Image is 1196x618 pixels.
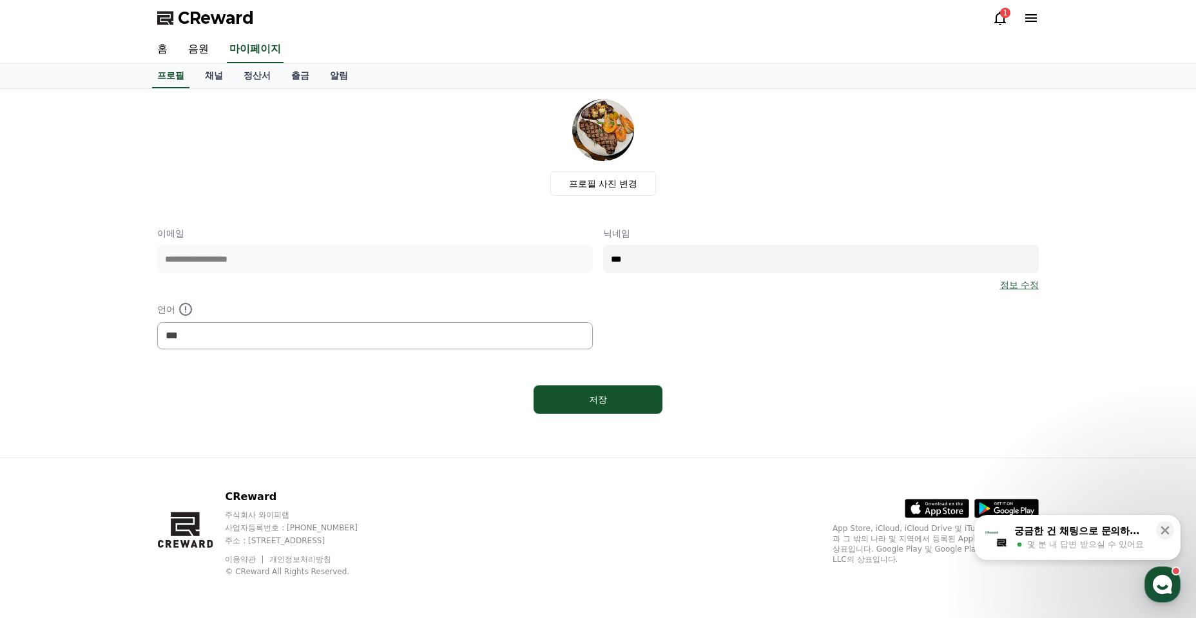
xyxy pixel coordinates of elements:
[227,36,284,63] a: 마이페이지
[1000,8,1010,18] div: 1
[157,8,254,28] a: CReward
[152,64,189,88] a: 프로필
[550,171,657,196] label: 프로필 사진 변경
[534,385,662,414] button: 저장
[269,555,331,564] a: 개인정보처리방침
[572,99,634,161] img: profile_image
[225,523,382,533] p: 사업자등록번호 : [PHONE_NUMBER]
[992,10,1008,26] a: 1
[1000,278,1039,291] a: 정보 수정
[157,302,593,317] p: 언어
[157,227,593,240] p: 이메일
[603,227,1039,240] p: 닉네임
[559,393,637,406] div: 저장
[833,523,1039,565] p: App Store, iCloud, iCloud Drive 및 iTunes Store는 미국과 그 밖의 나라 및 지역에서 등록된 Apple Inc.의 서비스 상표입니다. Goo...
[147,36,178,63] a: 홈
[225,536,382,546] p: 주소 : [STREET_ADDRESS]
[225,510,382,520] p: 주식회사 와이피랩
[195,64,233,88] a: 채널
[320,64,358,88] a: 알림
[233,64,281,88] a: 정산서
[225,555,265,564] a: 이용약관
[178,8,254,28] span: CReward
[281,64,320,88] a: 출금
[178,36,219,63] a: 음원
[225,489,382,505] p: CReward
[225,566,382,577] p: © CReward All Rights Reserved.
